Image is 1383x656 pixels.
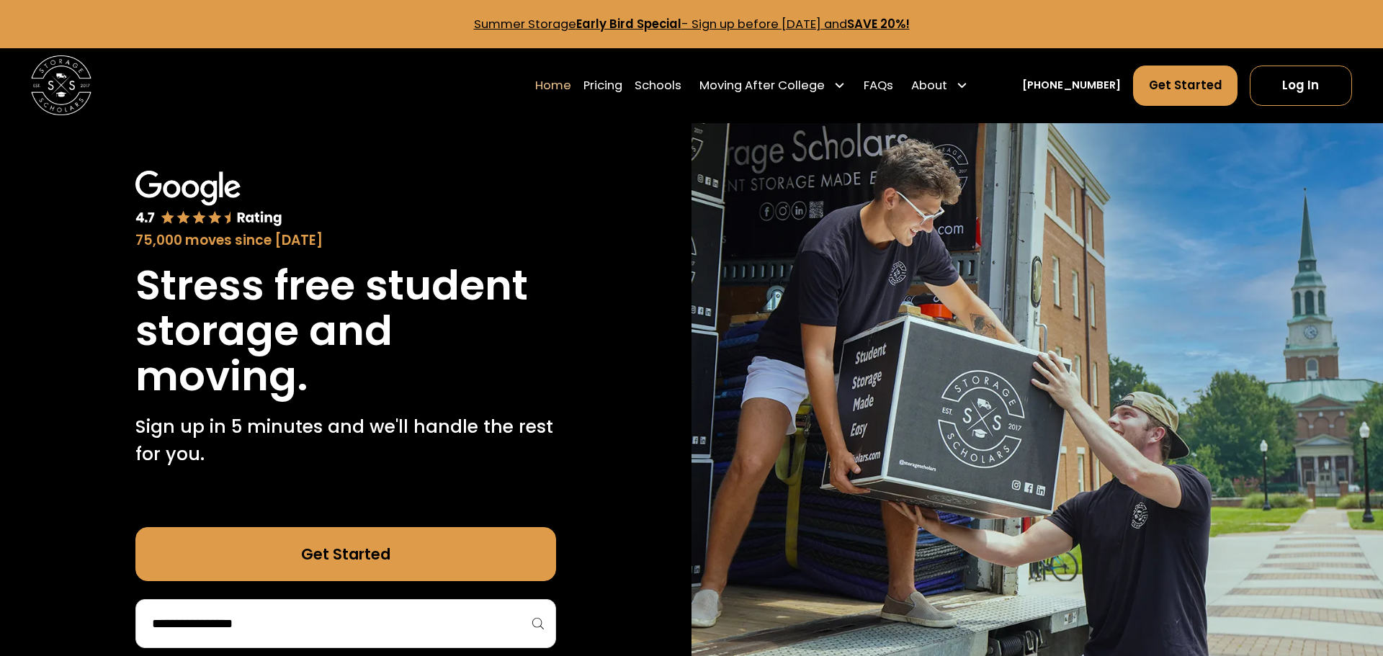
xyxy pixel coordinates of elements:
[693,65,851,107] div: Moving After College
[135,263,555,399] h1: Stress free student storage and moving.
[635,65,681,107] a: Schools
[535,65,571,107] a: Home
[1133,66,1238,106] a: Get Started
[1022,78,1121,94] a: [PHONE_NUMBER]
[135,171,282,227] img: Google 4.7 star rating
[135,230,555,251] div: 75,000 moves since [DATE]
[135,413,555,467] p: Sign up in 5 minutes and we'll handle the rest for you.
[583,65,622,107] a: Pricing
[905,65,975,107] div: About
[576,16,681,32] strong: Early Bird Special
[864,65,893,107] a: FAQs
[847,16,910,32] strong: SAVE 20%!
[911,76,947,94] div: About
[699,76,825,94] div: Moving After College
[1250,66,1352,106] a: Log In
[31,55,91,115] img: Storage Scholars main logo
[474,16,910,32] a: Summer StorageEarly Bird Special- Sign up before [DATE] andSAVE 20%!
[135,527,555,581] a: Get Started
